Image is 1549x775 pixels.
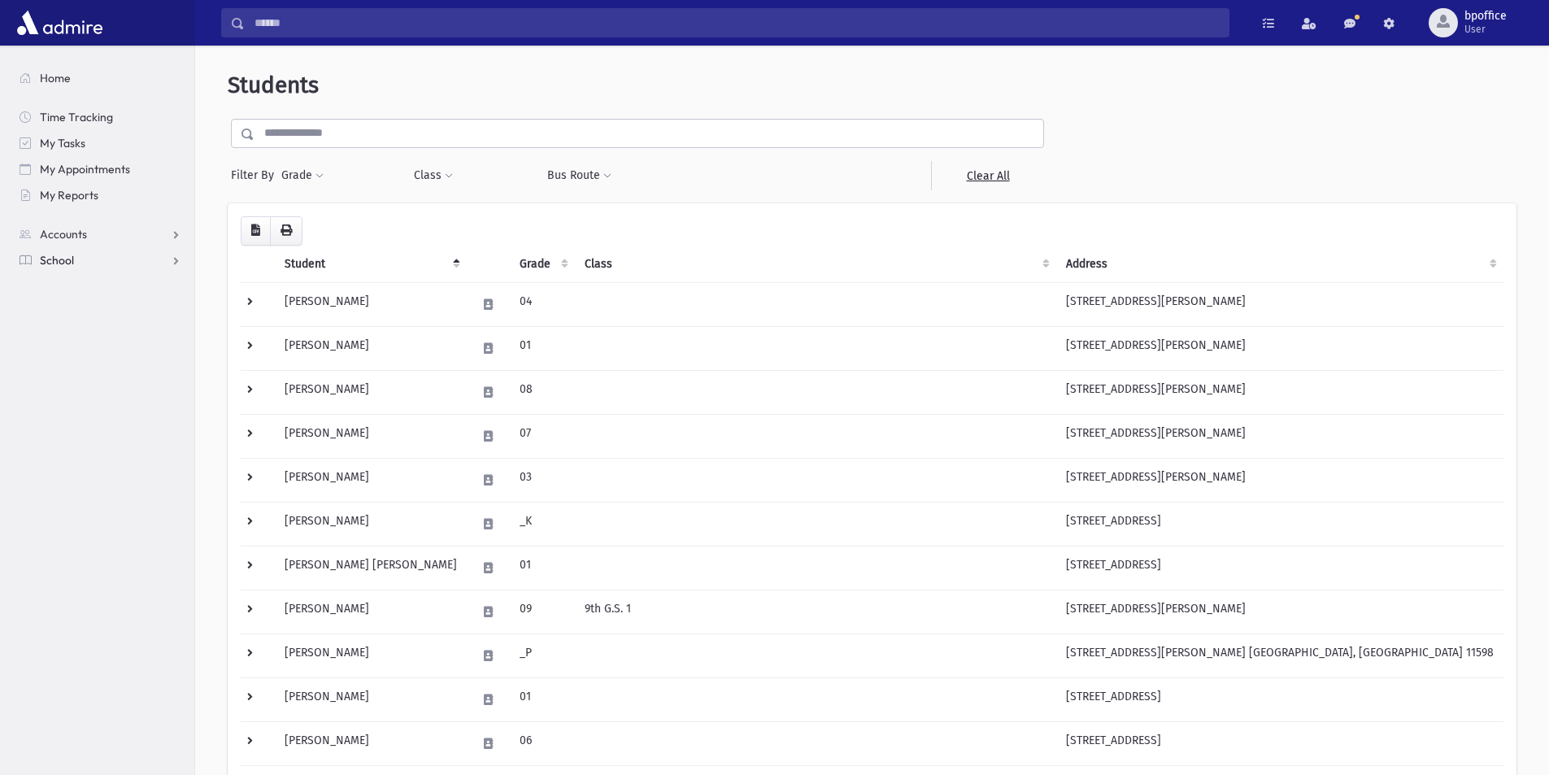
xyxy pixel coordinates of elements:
[7,104,194,130] a: Time Tracking
[931,161,1044,190] a: Clear All
[275,282,467,326] td: [PERSON_NAME]
[7,130,194,156] a: My Tasks
[275,590,467,633] td: [PERSON_NAME]
[275,458,467,502] td: [PERSON_NAME]
[1464,23,1507,36] span: User
[510,246,575,283] th: Grade: activate to sort column ascending
[40,136,85,150] span: My Tasks
[275,633,467,677] td: [PERSON_NAME]
[40,253,74,268] span: School
[275,546,467,590] td: [PERSON_NAME] [PERSON_NAME]
[7,156,194,182] a: My Appointments
[1056,590,1503,633] td: [STREET_ADDRESS][PERSON_NAME]
[1056,677,1503,721] td: [STREET_ADDRESS]
[1056,370,1503,414] td: [STREET_ADDRESS][PERSON_NAME]
[1056,246,1503,283] th: Address: activate to sort column ascending
[1056,721,1503,765] td: [STREET_ADDRESS]
[510,282,575,326] td: 04
[275,502,467,546] td: [PERSON_NAME]
[275,326,467,370] td: [PERSON_NAME]
[13,7,107,39] img: AdmirePro
[510,370,575,414] td: 08
[231,167,281,184] span: Filter By
[510,326,575,370] td: 01
[510,677,575,721] td: 01
[1056,502,1503,546] td: [STREET_ADDRESS]
[575,590,1056,633] td: 9th G.S. 1
[510,590,575,633] td: 09
[270,216,302,246] button: Print
[7,65,194,91] a: Home
[275,370,467,414] td: [PERSON_NAME]
[510,546,575,590] td: 01
[228,72,319,98] span: Students
[281,161,324,190] button: Grade
[510,414,575,458] td: 07
[1056,326,1503,370] td: [STREET_ADDRESS][PERSON_NAME]
[40,71,71,85] span: Home
[575,246,1056,283] th: Class: activate to sort column ascending
[510,502,575,546] td: _K
[275,414,467,458] td: [PERSON_NAME]
[546,161,612,190] button: Bus Route
[7,221,194,247] a: Accounts
[7,182,194,208] a: My Reports
[1464,10,1507,23] span: bpoffice
[40,110,113,124] span: Time Tracking
[413,161,454,190] button: Class
[40,188,98,202] span: My Reports
[275,721,467,765] td: [PERSON_NAME]
[275,246,467,283] th: Student: activate to sort column descending
[275,677,467,721] td: [PERSON_NAME]
[245,8,1229,37] input: Search
[7,247,194,273] a: School
[1056,458,1503,502] td: [STREET_ADDRESS][PERSON_NAME]
[1056,282,1503,326] td: [STREET_ADDRESS][PERSON_NAME]
[1056,546,1503,590] td: [STREET_ADDRESS]
[1056,414,1503,458] td: [STREET_ADDRESS][PERSON_NAME]
[510,458,575,502] td: 03
[40,162,130,176] span: My Appointments
[1056,633,1503,677] td: [STREET_ADDRESS][PERSON_NAME] [GEOGRAPHIC_DATA], [GEOGRAPHIC_DATA] 11598
[40,227,87,242] span: Accounts
[241,216,271,246] button: CSV
[510,721,575,765] td: 06
[510,633,575,677] td: _P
